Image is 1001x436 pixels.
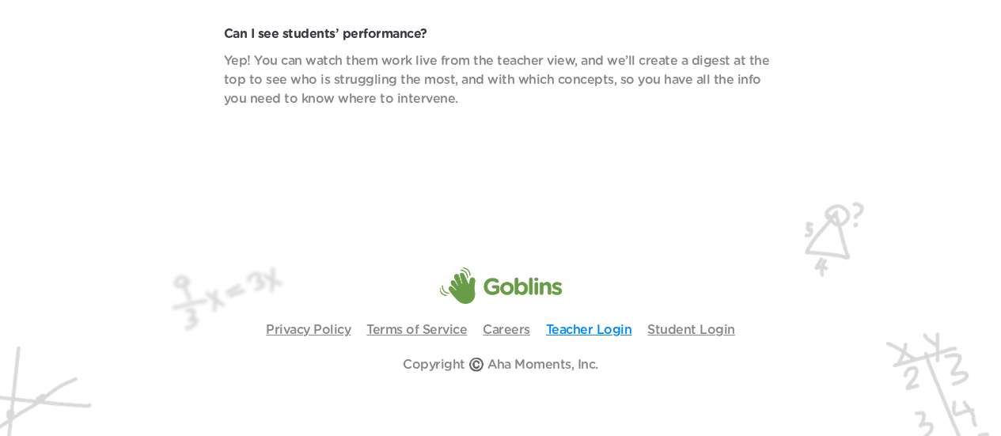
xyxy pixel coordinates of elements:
a: Student Login [647,324,735,336]
p: Can I see students’ performance? [224,25,778,44]
a: Teacher Login [546,324,632,336]
a: Privacy Policy [266,324,351,336]
p: Yep! You can watch them work live from the teacher view, and we’ll create a digest at the top to ... [224,51,778,108]
a: Terms of Service [366,324,467,336]
a: Careers [483,324,530,336]
p: Copyright ©️ Aha Moments, Inc. [403,355,598,374]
